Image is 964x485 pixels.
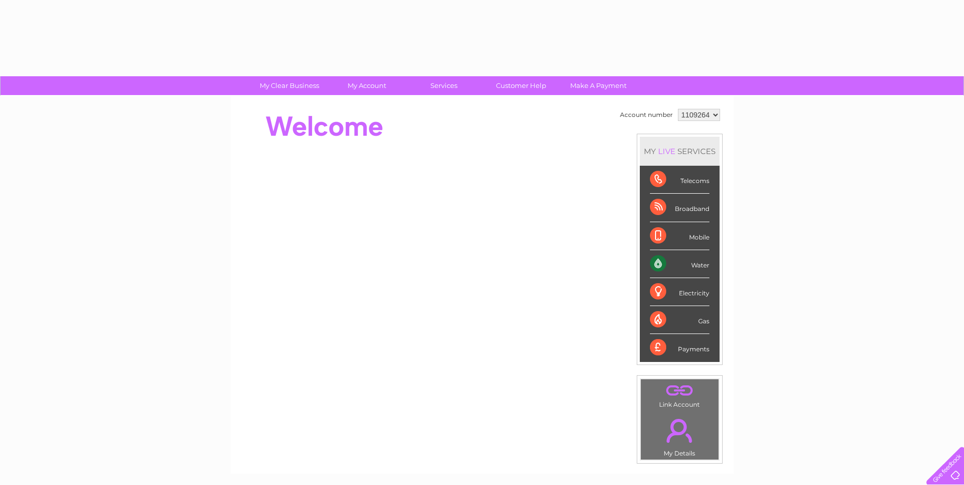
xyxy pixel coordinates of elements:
a: Make A Payment [556,76,640,95]
div: MY SERVICES [640,137,720,166]
div: Payments [650,334,709,361]
div: Telecoms [650,166,709,194]
a: Services [402,76,486,95]
td: My Details [640,410,719,460]
a: Customer Help [479,76,563,95]
a: . [643,382,716,400]
a: My Clear Business [247,76,331,95]
td: Link Account [640,379,719,411]
div: Gas [650,306,709,334]
div: Broadband [650,194,709,222]
div: LIVE [656,146,677,156]
div: Mobile [650,222,709,250]
a: My Account [325,76,409,95]
td: Account number [617,106,675,124]
div: Electricity [650,278,709,306]
div: Water [650,250,709,278]
a: . [643,413,716,448]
